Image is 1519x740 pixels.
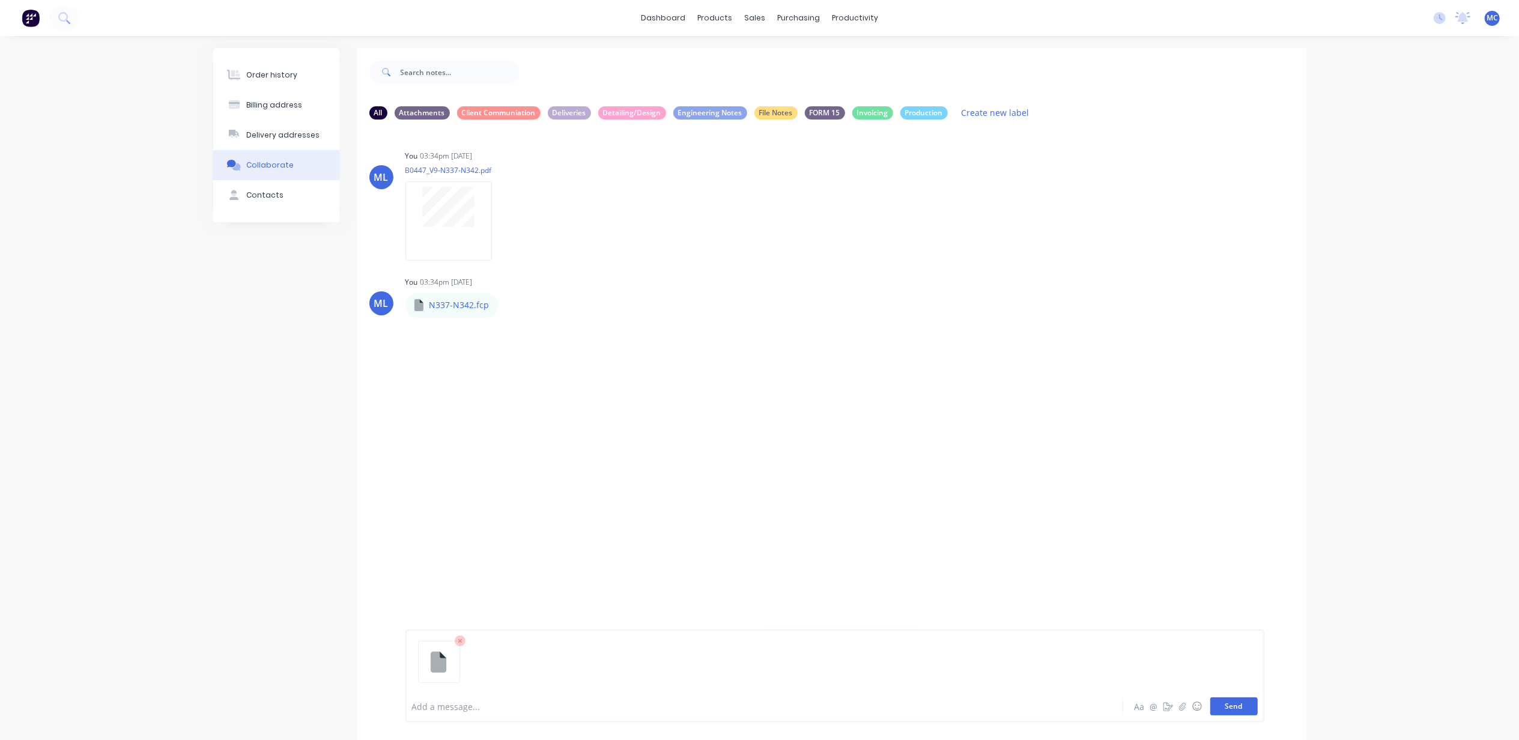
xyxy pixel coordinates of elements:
[1147,699,1161,714] button: @
[598,106,666,120] div: Detailing/Design
[420,151,473,162] div: 03:34pm [DATE]
[213,180,339,210] button: Contacts
[900,106,948,120] div: Production
[374,170,389,184] div: ML
[420,277,473,288] div: 03:34pm [DATE]
[635,9,691,27] a: dashboard
[246,160,294,171] div: Collaborate
[374,296,389,311] div: ML
[395,106,450,120] div: Attachments
[246,130,320,141] div: Delivery addresses
[771,9,826,27] div: purchasing
[22,9,40,27] img: Factory
[1487,13,1498,23] span: MC
[1210,697,1258,715] button: Send
[1132,699,1147,714] button: Aa
[738,9,771,27] div: sales
[852,106,893,120] div: Invoicing
[429,299,490,311] p: N337-N342.fcp
[246,100,302,111] div: Billing address
[401,60,520,84] input: Search notes...
[1190,699,1204,714] button: ☺
[213,120,339,150] button: Delivery addresses
[213,60,339,90] button: Order history
[405,277,418,288] div: You
[246,190,283,201] div: Contacts
[691,9,738,27] div: products
[246,70,297,80] div: Order history
[213,90,339,120] button: Billing address
[457,106,541,120] div: Client Communiation
[955,105,1035,121] button: Create new label
[213,150,339,180] button: Collaborate
[369,106,387,120] div: All
[754,106,798,120] div: File Notes
[405,165,504,175] p: B0447_V9-N337-N342.pdf
[805,106,845,120] div: FORM 15
[826,9,884,27] div: productivity
[548,106,591,120] div: Deliveries
[673,106,747,120] div: Engineering Notes
[405,151,418,162] div: You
